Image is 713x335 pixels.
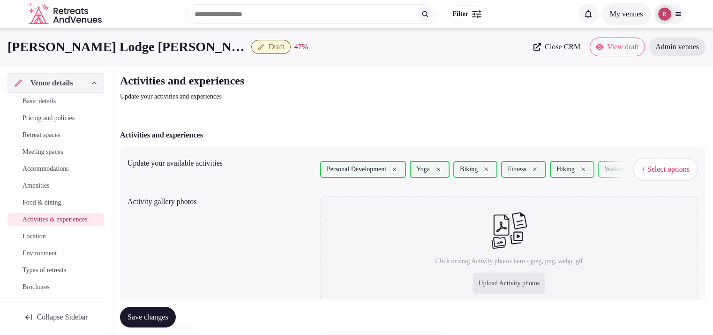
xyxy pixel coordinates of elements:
a: Brochures [8,281,104,294]
button: 47% [294,41,308,53]
h1: [PERSON_NAME] Lodge [PERSON_NAME] [8,38,248,56]
span: Food & dining [23,198,61,207]
h2: Activities and experiences [120,73,435,88]
div: Hiking [550,161,594,178]
span: View draft [607,42,639,52]
img: robiejavier [658,8,671,21]
div: Yoga [410,161,450,178]
a: Meeting spaces [8,145,104,159]
div: Fitness [501,161,546,178]
a: Food & dining [8,196,104,209]
a: Retreat spaces [8,129,104,142]
span: Admin venues [655,42,699,52]
div: Personal Development [320,161,406,178]
h2: Activities and experiences [120,129,203,141]
button: Draft [251,40,291,54]
button: Filter [446,5,487,23]
span: Location [23,232,46,241]
span: Draft [269,42,285,52]
a: Pricing and policies [8,112,104,125]
span: Accommodations [23,164,69,174]
span: Venue details [30,77,73,89]
span: Retreat spaces [23,130,60,140]
span: Close CRM [545,42,580,52]
span: Filter [452,9,468,19]
p: Update your activities and experiences [120,92,435,101]
span: Pricing and policies [23,114,75,123]
p: Click or drag Activity photos here - jpeg, png, webp, gif [435,257,583,266]
span: Collapse Sidebar [37,312,88,322]
a: Location [8,230,104,243]
a: Admin venues [649,38,705,56]
span: Activities & experiences [23,215,87,224]
label: Update your available activities [128,160,313,167]
span: Environment [23,249,57,258]
a: Accommodations [8,162,104,175]
span: + Select options [641,164,690,175]
button: Save changes [120,307,176,327]
a: Visit the homepage [29,4,104,25]
a: My venues [602,10,651,18]
a: Types of retreats [8,264,104,277]
div: 47 % [294,41,308,53]
span: Types of retreats [23,266,66,275]
span: Basic details [23,97,56,106]
span: Save changes [128,312,168,322]
svg: Retreats and Venues company logo [29,4,104,25]
button: My venues [602,3,651,25]
a: Environment [8,247,104,260]
button: + Select options [633,158,698,181]
div: Activity gallery photos [128,192,313,207]
a: Amenities [8,179,104,192]
span: Meeting spaces [23,147,63,157]
span: Amenities [23,181,50,190]
a: Close CRM [528,38,586,56]
a: Basic details [8,95,104,108]
div: Walking Tour [598,161,660,178]
span: Brochures [23,282,50,292]
button: Collapse Sidebar [8,307,104,327]
a: Activities & experiences [8,213,104,226]
a: View draft [590,38,645,56]
div: Upload Activity photos [473,273,546,294]
div: Biking [453,161,497,178]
